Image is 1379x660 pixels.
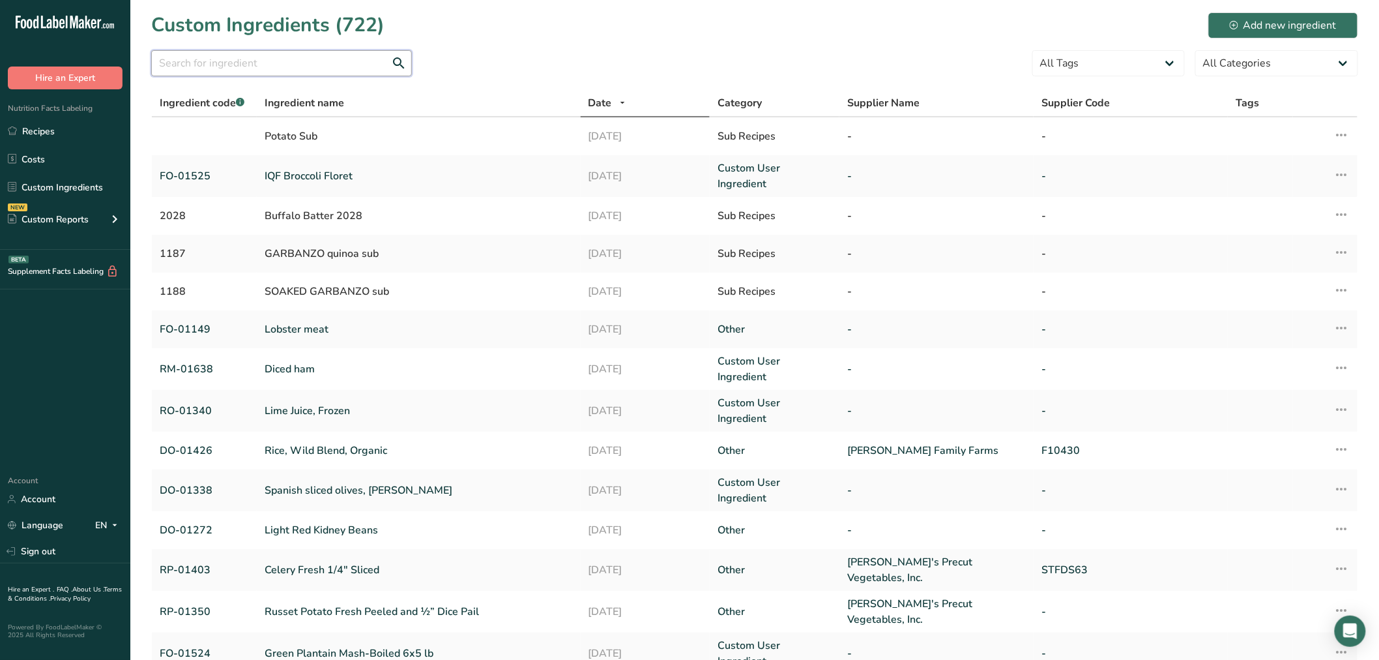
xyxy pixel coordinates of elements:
div: 1188 [160,284,249,299]
a: F10430 [1041,443,1220,458]
a: FAQ . [57,585,72,594]
div: - [847,284,1026,299]
div: Sub Recipes [718,284,832,299]
a: [DATE] [588,361,703,377]
a: [DATE] [588,403,703,419]
a: DO-01338 [160,483,249,498]
a: Custom User Ingredient [718,395,832,427]
div: Buffalo Batter 2028 [265,208,573,224]
a: - [1041,168,1220,184]
div: Sub Recipes [718,128,832,144]
div: NEW [8,203,27,211]
div: [DATE] [588,208,703,224]
span: Date [588,95,612,111]
a: Language [8,514,63,537]
a: - [1041,322,1220,337]
a: Custom User Ingredient [718,353,832,385]
a: Celery Fresh 1/4" Sliced [265,562,573,578]
a: [DATE] [588,604,703,620]
a: DO-01272 [160,522,249,538]
a: About Us . [72,585,104,594]
a: Other [718,522,832,538]
button: Hire an Expert [8,67,123,89]
a: Other [718,604,832,620]
a: - [847,483,1026,498]
a: [PERSON_NAME]'s Precut Vegetables, Inc. [847,554,1026,586]
div: Potato Sub [265,128,573,144]
a: Terms & Conditions . [8,585,122,603]
a: [DATE] [588,168,703,184]
a: Custom User Ingredient [718,475,832,506]
a: RP-01403 [160,562,249,578]
a: - [1041,403,1220,419]
a: Other [718,322,832,337]
div: - [1041,208,1220,224]
h1: Custom Ingredients (722) [151,10,385,40]
a: RP-01350 [160,604,249,620]
a: [DATE] [588,522,703,538]
a: Other [718,443,832,458]
div: [DATE] [588,284,703,299]
input: Search for ingredient [151,50,412,76]
a: Light Red Kidney Beans [265,522,573,538]
div: [DATE] [588,246,703,262]
a: - [847,361,1026,377]
span: Supplier Code [1041,95,1110,111]
button: Add new ingredient [1208,12,1358,38]
a: - [847,403,1026,419]
a: Diced ham [265,361,573,377]
div: - [847,128,1026,144]
a: [PERSON_NAME] Family Farms [847,443,1026,458]
span: Supplier Name [847,95,920,111]
a: - [847,522,1026,538]
div: 2028 [160,208,249,224]
a: - [1041,361,1220,377]
a: STFDS63 [1041,562,1220,578]
a: [DATE] [588,322,703,337]
a: RO-01340 [160,403,249,419]
div: - [847,208,1026,224]
a: Privacy Policy [50,594,91,603]
a: - [847,168,1026,184]
div: Sub Recipes [718,208,832,224]
a: - [1041,483,1220,498]
span: Ingredient name [265,95,344,111]
a: [PERSON_NAME]'s Precut Vegetables, Inc. [847,596,1026,627]
a: Other [718,562,832,578]
a: - [847,322,1026,337]
a: [DATE] [588,483,703,498]
div: - [1041,128,1220,144]
div: Custom Reports [8,213,89,226]
div: BETA [8,256,29,263]
span: Tags [1236,95,1259,111]
div: Powered By FoodLabelMaker © 2025 All Rights Reserved [8,623,123,639]
div: - [1041,246,1220,262]
a: - [1041,604,1220,620]
div: Add new ingredient [1230,18,1337,33]
div: [DATE] [588,128,703,144]
a: - [1041,522,1220,538]
a: FO-01149 [160,322,249,337]
a: FO-01525 [160,168,249,184]
a: Spanish sliced olives, [PERSON_NAME] [265,483,573,498]
a: [DATE] [588,443,703,458]
a: Russet Potato Fresh Peeled and ½” Dice Pail [265,604,573,620]
div: - [847,246,1026,262]
a: Lime Juice, Frozen [265,403,573,419]
a: DO-01426 [160,443,249,458]
div: EN [95,518,123,533]
a: Hire an Expert . [8,585,54,594]
a: Custom User Ingredient [718,160,832,192]
div: GARBANZO quinoa sub [265,246,573,262]
a: [DATE] [588,562,703,578]
a: Rice, Wild Blend, Organic [265,443,573,458]
div: SOAKED GARBANZO sub [265,284,573,299]
a: IQF Broccoli Floret [265,168,573,184]
div: Open Intercom Messenger [1335,616,1366,647]
div: Sub Recipes [718,246,832,262]
a: Lobster meat [265,322,573,337]
a: RM-01638 [160,361,249,377]
span: Category [718,95,762,111]
div: 1187 [160,246,249,262]
span: Ingredient code [160,96,244,110]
